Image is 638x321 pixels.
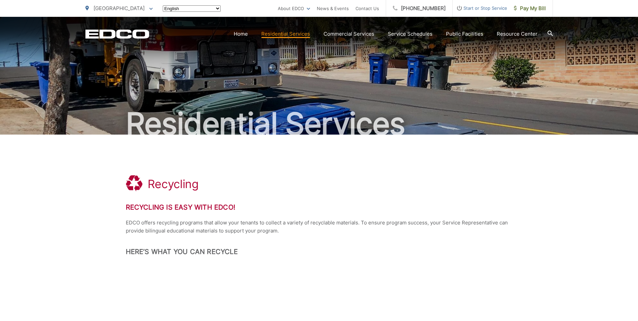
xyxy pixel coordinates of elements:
[163,5,221,12] select: Select a language
[93,5,145,11] span: [GEOGRAPHIC_DATA]
[85,29,149,39] a: EDCD logo. Return to the homepage.
[126,203,236,211] strong: Recycling is Easy with EDCO!
[126,219,513,235] p: EDCO offers recycling programs that allow your tenants to collect a variety of recyclable materia...
[497,30,537,38] a: Resource Center
[324,30,374,38] a: Commercial Services
[126,248,513,256] h2: Here’s What You Can Recycle
[261,30,310,38] a: Residential Services
[514,4,546,12] span: Pay My Bill
[388,30,433,38] a: Service Schedules
[278,4,310,12] a: About EDCO
[85,107,553,141] h2: Residential Services
[148,177,199,191] h1: Recycling
[317,4,349,12] a: News & Events
[234,30,248,38] a: Home
[355,4,379,12] a: Contact Us
[446,30,483,38] a: Public Facilities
